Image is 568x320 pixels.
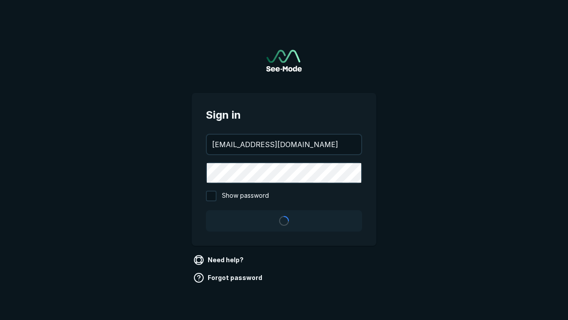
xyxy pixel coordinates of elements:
a: Forgot password [192,271,266,285]
a: Go to sign in [266,50,302,72]
input: your@email.com [207,135,361,154]
span: Sign in [206,107,362,123]
img: See-Mode Logo [266,50,302,72]
span: Show password [222,191,269,201]
a: Need help? [192,253,247,267]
